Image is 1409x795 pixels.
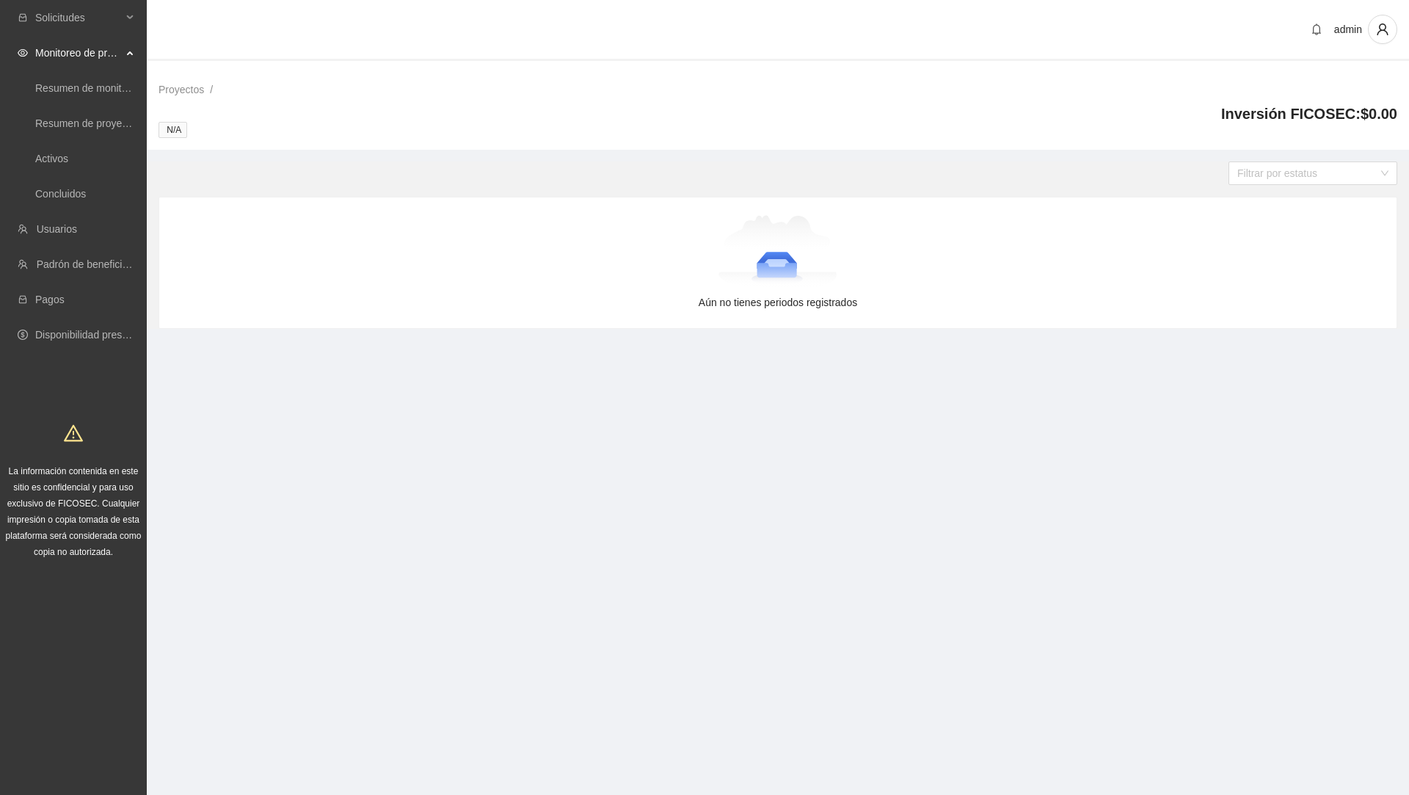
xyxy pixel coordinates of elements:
[18,12,28,23] span: inbox
[35,3,122,32] span: Solicitudes
[35,294,65,305] a: Pagos
[1306,23,1328,35] span: bell
[37,258,145,270] a: Padrón de beneficiarios
[1334,23,1362,35] span: admin
[159,122,187,138] span: N/A
[35,117,192,129] a: Resumen de proyectos aprobados
[1368,15,1397,44] button: user
[183,294,1373,311] div: Aún no tienes periodos registrados
[1221,104,1397,124] h4: Inversión FICOSEC: $0.00
[159,84,204,95] a: Proyectos
[35,82,142,94] a: Resumen de monitoreo
[35,153,68,164] a: Activos
[35,329,161,341] a: Disponibilidad presupuestal
[1369,23,1397,36] span: user
[37,223,77,235] a: Usuarios
[35,188,86,200] a: Concluidos
[35,38,122,68] span: Monitoreo de proyectos
[18,48,28,58] span: eye
[1305,18,1328,41] button: bell
[64,424,83,443] span: warning
[718,215,838,288] img: Aún no tienes periodos registrados
[6,466,142,557] span: La información contenida en este sitio es confidencial y para uso exclusivo de FICOSEC. Cualquier...
[210,84,213,95] span: /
